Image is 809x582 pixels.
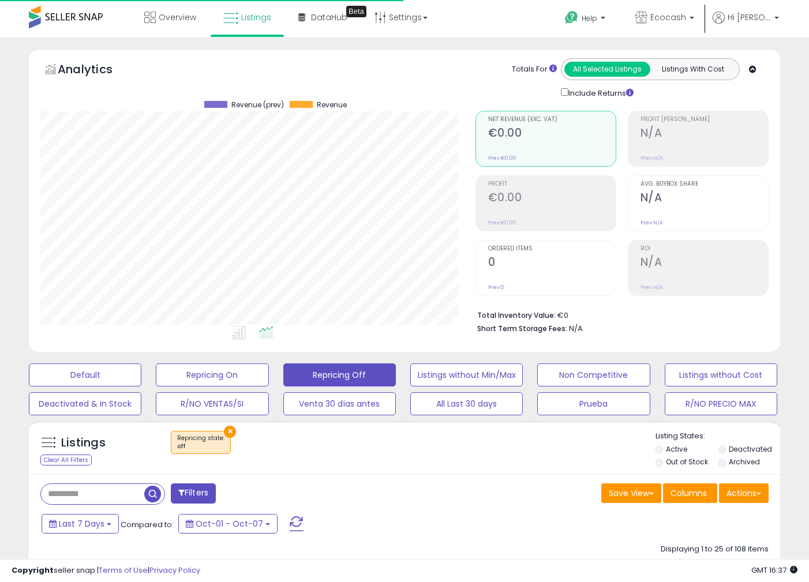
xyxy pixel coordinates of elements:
[156,363,268,386] button: Repricing On
[601,483,661,503] button: Save View
[537,392,650,415] button: Prueba
[641,126,768,142] h2: N/A
[477,324,567,333] b: Short Term Storage Fees:
[488,219,516,226] small: Prev: €0.00
[728,12,771,23] span: Hi [PERSON_NAME]
[751,565,797,576] span: 2025-10-15 16:37 GMT
[58,61,135,80] h5: Analytics
[488,126,616,142] h2: €0.00
[159,12,196,23] span: Overview
[666,457,708,467] label: Out of Stock
[564,10,579,25] i: Get Help
[42,514,119,534] button: Last 7 Days
[311,12,347,23] span: DataHub
[283,363,396,386] button: Repricing Off
[177,442,224,450] div: off
[224,426,236,438] button: ×
[488,191,616,206] h2: €0.00
[410,392,523,415] button: All Last 30 days
[29,363,141,386] button: Default
[650,12,686,23] span: Ecocash
[231,101,284,109] span: Revenue (prev)
[488,256,616,271] h2: 0
[641,219,663,226] small: Prev: N/A
[666,444,687,454] label: Active
[477,307,760,321] li: €0
[12,565,54,576] strong: Copyright
[582,13,597,23] span: Help
[488,284,504,291] small: Prev: 0
[283,392,396,415] button: Venta 30 días antes
[121,519,174,530] span: Compared to:
[661,544,769,555] div: Displaying 1 to 25 of 108 items
[556,2,617,37] a: Help
[59,518,104,530] span: Last 7 Days
[641,256,768,271] h2: N/A
[61,435,106,451] h5: Listings
[156,392,268,415] button: R/NO VENTAS/SI
[488,117,616,123] span: Net Revenue (Exc. VAT)
[178,514,278,534] button: Oct-01 - Oct-07
[641,155,663,162] small: Prev: N/A
[171,483,216,504] button: Filters
[671,487,707,499] span: Columns
[241,12,271,23] span: Listings
[488,246,616,252] span: Ordered Items
[149,565,200,576] a: Privacy Policy
[477,310,556,320] b: Total Inventory Value:
[40,455,92,465] div: Clear All Filters
[641,246,768,252] span: ROI
[317,101,347,109] span: Revenue
[641,181,768,187] span: Avg. Buybox Share
[641,191,768,206] h2: N/A
[196,518,263,530] span: Oct-01 - Oct-07
[346,6,366,17] div: Tooltip anchor
[99,565,148,576] a: Terms of Use
[641,284,663,291] small: Prev: N/A
[719,483,769,503] button: Actions
[729,444,772,454] label: Deactivated
[656,431,780,442] p: Listing States:
[713,12,779,37] a: Hi [PERSON_NAME]
[410,363,523,386] button: Listings without Min/Max
[663,483,717,503] button: Columns
[29,392,141,415] button: Deactivated & In Stock
[641,117,768,123] span: Profit [PERSON_NAME]
[552,86,647,99] div: Include Returns
[488,181,616,187] span: Profit
[650,62,736,77] button: Listings With Cost
[665,392,777,415] button: R/NO PRECIO MAX
[569,323,583,334] span: N/A
[537,363,650,386] button: Non Competitive
[564,62,650,77] button: All Selected Listings
[12,565,200,576] div: seller snap | |
[177,434,224,451] span: Repricing state :
[488,155,516,162] small: Prev: €0.00
[729,457,760,467] label: Archived
[665,363,777,386] button: Listings without Cost
[512,64,557,75] div: Totals For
